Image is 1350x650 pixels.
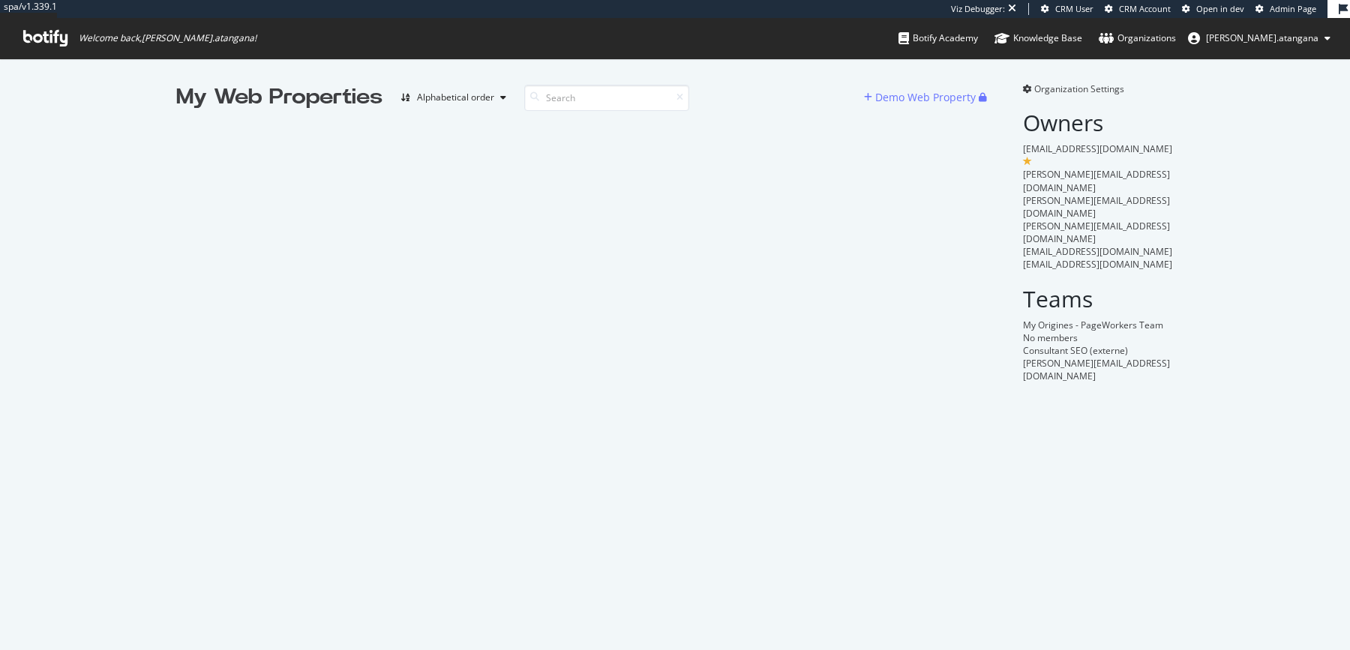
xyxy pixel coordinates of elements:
div: Alphabetical order [417,93,494,102]
span: [PERSON_NAME][EMAIL_ADDRESS][DOMAIN_NAME] [1023,220,1170,245]
span: [EMAIL_ADDRESS][DOMAIN_NAME] [1023,142,1172,155]
a: Admin Page [1255,3,1316,15]
span: [EMAIL_ADDRESS][DOMAIN_NAME] [1023,258,1172,271]
div: My Web Properties [176,82,382,112]
span: Admin Page [1270,3,1316,14]
div: Knowledge Base [994,31,1082,46]
span: [PERSON_NAME][EMAIL_ADDRESS][DOMAIN_NAME] [1023,357,1170,382]
span: [PERSON_NAME][EMAIL_ADDRESS][DOMAIN_NAME] [1023,168,1170,193]
div: My Origines - PageWorkers Team [1023,319,1174,331]
h2: Owners [1023,110,1174,135]
span: CRM Account [1119,3,1171,14]
a: Botify Academy [898,18,978,58]
a: Open in dev [1182,3,1244,15]
span: Organization Settings [1034,82,1124,95]
span: renaud.atangana [1206,31,1318,44]
div: Consultant SEO (externe) [1023,344,1174,357]
span: CRM User [1055,3,1093,14]
div: No members [1023,331,1174,344]
div: Demo Web Property [875,90,976,105]
button: Demo Web Property [864,85,979,109]
button: [PERSON_NAME].atangana [1176,26,1342,50]
a: Organizations [1099,18,1176,58]
span: [PERSON_NAME][EMAIL_ADDRESS][DOMAIN_NAME] [1023,194,1170,220]
span: [EMAIL_ADDRESS][DOMAIN_NAME] [1023,245,1172,258]
a: CRM User [1041,3,1093,15]
a: CRM Account [1105,3,1171,15]
h2: Teams [1023,286,1174,311]
div: Botify Academy [898,31,978,46]
input: Search [524,85,689,111]
a: Demo Web Property [864,91,979,103]
span: Welcome back, [PERSON_NAME].atangana ! [79,32,256,44]
div: Organizations [1099,31,1176,46]
button: Alphabetical order [394,85,512,109]
a: Knowledge Base [994,18,1082,58]
span: Open in dev [1196,3,1244,14]
div: Viz Debugger: [951,3,1005,15]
